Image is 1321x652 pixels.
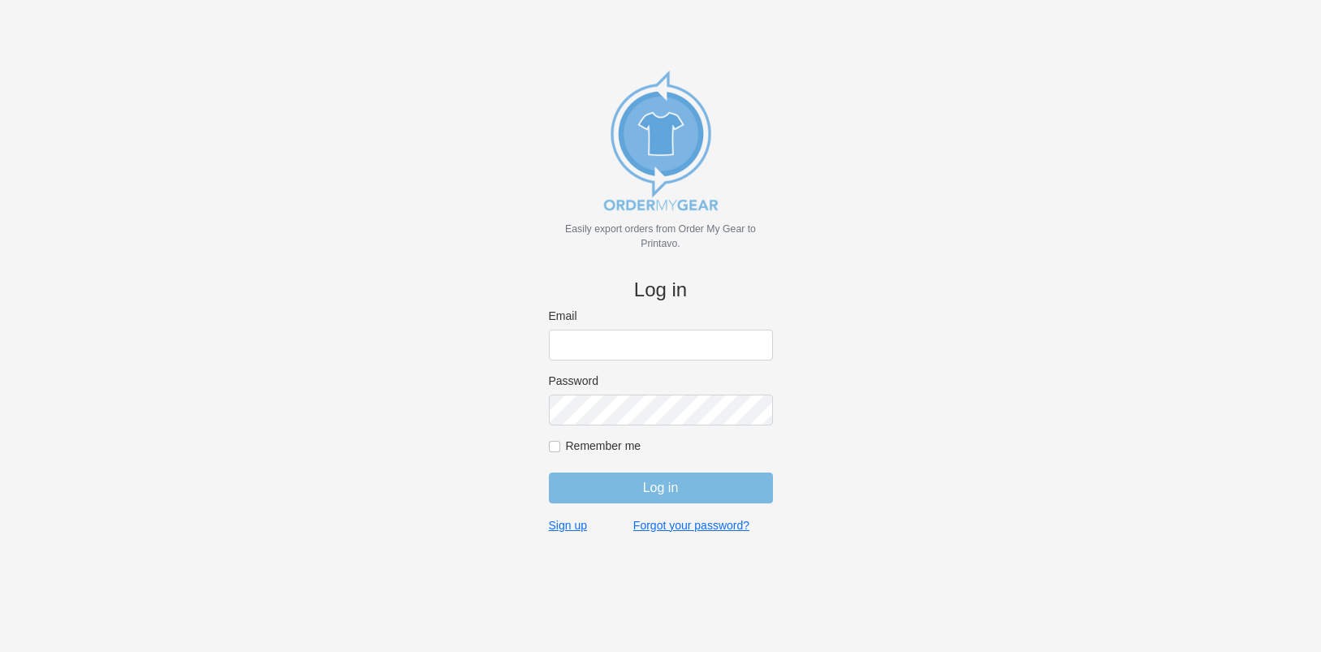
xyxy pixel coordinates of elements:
[633,518,749,533] a: Forgot your password?
[549,309,773,323] label: Email
[549,518,587,533] a: Sign up
[549,373,773,388] label: Password
[566,438,773,453] label: Remember me
[580,59,742,222] img: new_omg_export_logo-652582c309f788888370c3373ec495a74b7b3fc93c8838f76510ecd25890bcc4.png
[549,222,773,251] p: Easily export orders from Order My Gear to Printavo.
[549,473,773,503] input: Log in
[549,279,773,302] h4: Log in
